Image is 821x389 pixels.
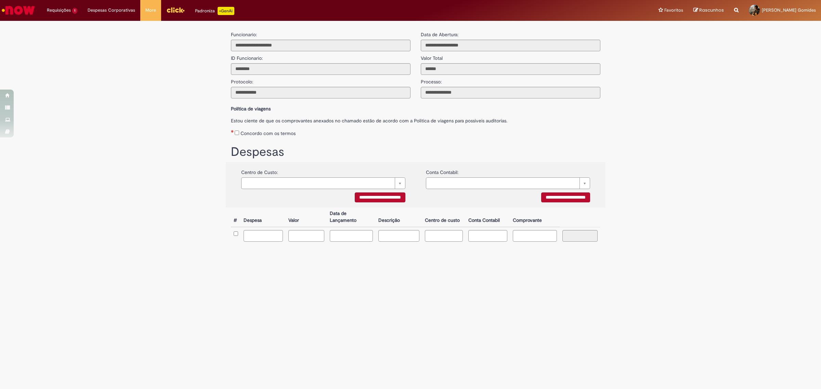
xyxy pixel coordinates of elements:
[421,75,442,85] label: Processo:
[218,7,234,15] p: +GenAi
[231,51,263,62] label: ID Funcionario:
[699,7,724,13] span: Rascunhos
[510,207,560,227] th: Comprovante
[47,7,71,14] span: Requisições
[166,5,185,15] img: click_logo_yellow_360x200.png
[762,7,816,13] span: [PERSON_NAME] Gomides
[231,145,600,159] h1: Despesas
[88,7,135,14] span: Despesas Corporativas
[421,31,458,38] label: Data de Abertura:
[241,165,278,176] label: Centro de Custo:
[72,8,77,14] span: 1
[327,207,376,227] th: Data de Lançamento
[286,207,327,227] th: Valor
[466,207,510,227] th: Conta Contabil
[426,177,590,189] a: Limpar campo {0}
[426,165,458,176] label: Conta Contabil:
[195,7,234,15] div: Padroniza
[231,31,257,38] label: Funcionario:
[664,7,683,14] span: Favoritos
[241,177,405,189] a: Limpar campo {0}
[241,207,286,227] th: Despesa
[421,51,443,62] label: Valor Total
[231,114,600,124] label: Estou ciente de que os comprovantes anexados no chamado estão de acordo com a Politica de viagens...
[231,106,271,112] b: Política de viagens
[693,7,724,14] a: Rascunhos
[231,75,253,85] label: Protocolo:
[231,207,241,227] th: #
[422,207,466,227] th: Centro de custo
[1,3,36,17] img: ServiceNow
[145,7,156,14] span: More
[376,207,422,227] th: Descrição
[240,130,296,137] label: Concordo com os termos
